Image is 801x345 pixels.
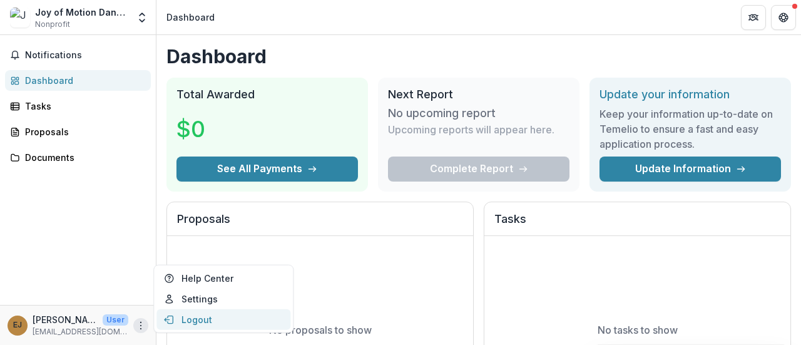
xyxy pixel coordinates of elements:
span: Nonprofit [35,19,70,30]
p: No tasks to show [598,322,678,337]
div: Documents [25,151,141,164]
p: No proposals to show [269,322,372,337]
button: Notifications [5,45,151,65]
nav: breadcrumb [161,8,220,26]
a: Update Information [599,157,781,182]
p: [PERSON_NAME] [PERSON_NAME] [33,313,98,326]
h2: Update your information [599,88,781,101]
div: Proposals [25,125,141,138]
a: Proposals [5,121,151,142]
a: Documents [5,147,151,168]
div: Dashboard [25,74,141,87]
h3: Keep your information up-to-date on Temelio to ensure a fast and easy application process. [599,106,781,152]
span: Notifications [25,50,146,61]
p: Upcoming reports will appear here. [388,122,554,137]
a: Tasks [5,96,151,116]
div: Ebony Vines Jackson [13,321,22,329]
h3: No upcoming report [388,106,496,120]
h2: Proposals [177,212,463,236]
div: Tasks [25,100,141,113]
button: Get Help [771,5,796,30]
h3: $0 [176,112,270,146]
p: User [103,314,128,326]
div: Joy of Motion Dance Center [35,6,128,19]
p: [EMAIL_ADDRESS][DOMAIN_NAME] [33,326,128,337]
button: See All Payments [176,157,358,182]
button: More [133,318,148,333]
button: Partners [741,5,766,30]
img: Joy of Motion Dance Center [10,8,30,28]
h2: Total Awarded [176,88,358,101]
h2: Next Report [388,88,569,101]
h1: Dashboard [166,45,791,68]
a: Dashboard [5,70,151,91]
h2: Tasks [494,212,780,236]
button: Open entity switcher [133,5,151,30]
div: Dashboard [166,11,215,24]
